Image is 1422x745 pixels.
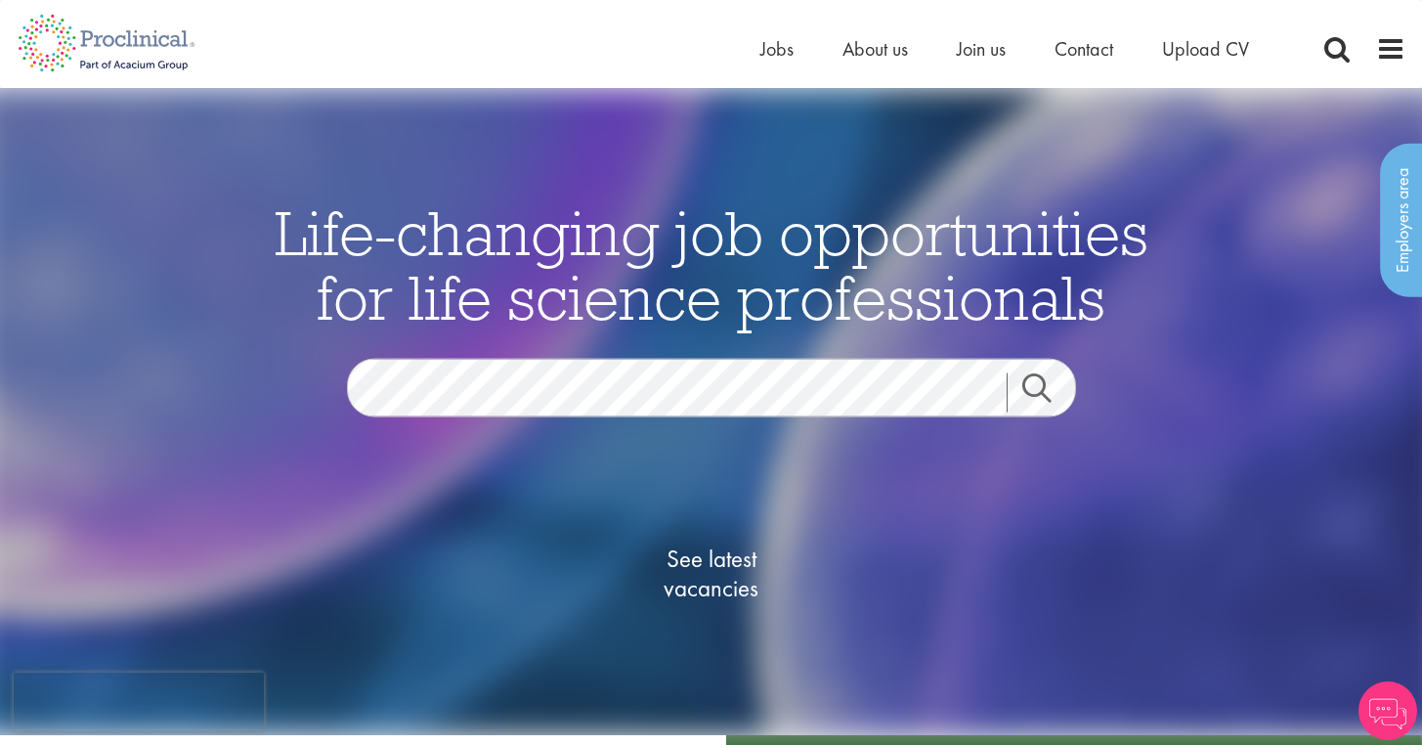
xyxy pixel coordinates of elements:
[957,36,1006,62] a: Join us
[1007,373,1091,413] a: Job search submit button
[275,194,1148,336] span: Life-changing job opportunities for life science professionals
[614,466,809,681] a: See latestvacancies
[1162,36,1249,62] a: Upload CV
[14,673,264,731] iframe: reCAPTCHA
[842,36,908,62] a: About us
[1358,681,1417,740] img: Chatbot
[760,36,794,62] a: Jobs
[1055,36,1113,62] a: Contact
[614,545,809,603] span: See latest vacancies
